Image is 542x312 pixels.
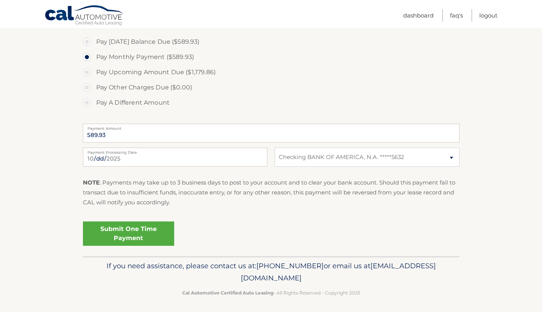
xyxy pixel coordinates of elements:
[83,148,267,167] input: Payment Date
[83,179,100,186] strong: NOTE
[479,9,497,22] a: Logout
[182,290,273,296] strong: Cal Automotive Certified Auto Leasing
[83,95,459,110] label: Pay A Different Amount
[83,80,459,95] label: Pay Other Charges Due ($0.00)
[83,49,459,65] label: Pay Monthly Payment ($589.93)
[88,289,455,297] p: - All Rights Reserved - Copyright 2025
[88,260,455,284] p: If you need assistance, please contact us at: or email us at
[45,5,124,27] a: Cal Automotive
[83,124,459,130] label: Payment Amount
[450,9,463,22] a: FAQ's
[83,178,459,208] p: : Payments may take up to 3 business days to post to your account and to clear your bank account....
[256,261,324,270] span: [PHONE_NUMBER]
[403,9,434,22] a: Dashboard
[83,148,267,154] label: Payment Processing Date
[83,34,459,49] label: Pay [DATE] Balance Due ($589.93)
[241,261,436,282] span: [EMAIL_ADDRESS][DOMAIN_NAME]
[83,221,174,246] a: Submit One Time Payment
[83,124,459,143] input: Payment Amount
[83,65,459,80] label: Pay Upcoming Amount Due ($1,179.86)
